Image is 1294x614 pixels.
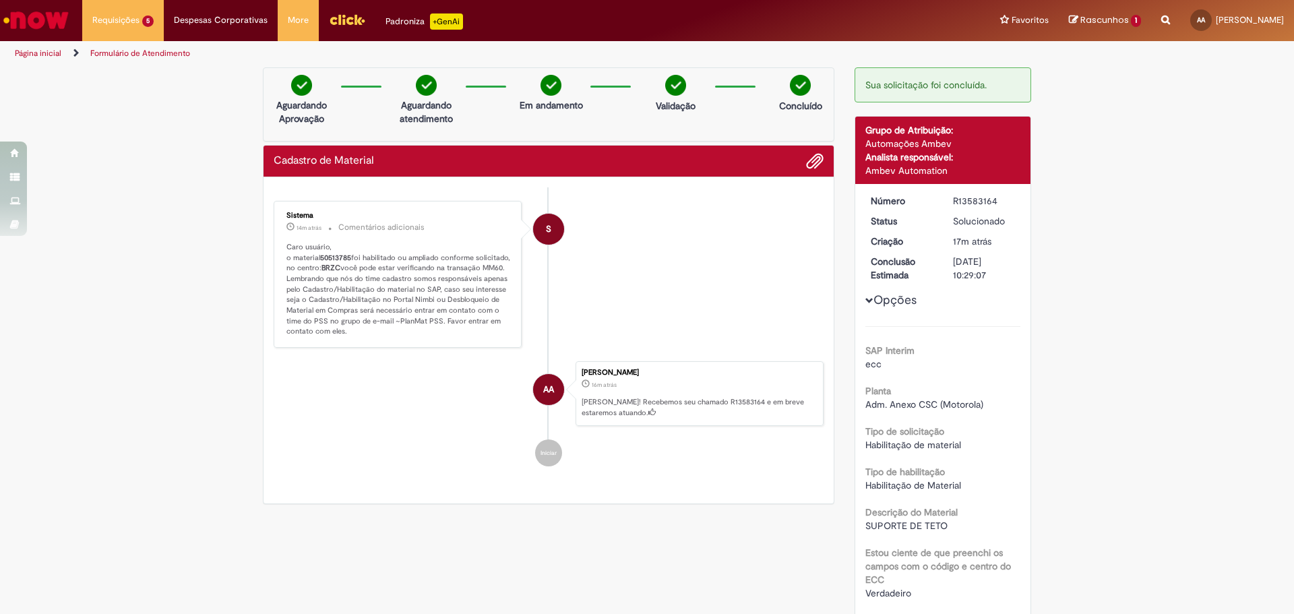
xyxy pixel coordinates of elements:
div: 30/09/2025 17:12:53 [953,235,1016,248]
b: 50513785 [320,253,351,263]
p: Concluído [779,99,822,113]
span: 14m atrás [297,224,321,232]
span: Habilitação de Material [865,479,961,491]
img: check-circle-green.png [541,75,561,96]
div: [DATE] 10:29:07 [953,255,1016,282]
b: BRZC [321,263,340,273]
span: S [546,213,551,245]
h2: Cadastro de Material Histórico de tíquete [274,155,374,167]
div: Analista responsável: [865,150,1021,164]
div: R13583164 [953,194,1016,208]
p: Validação [656,99,696,113]
div: Amanda Gabrieli Aparecida Almeida [533,374,564,405]
span: Habilitação de material [865,439,961,451]
span: More [288,13,309,27]
p: [PERSON_NAME]! Recebemos seu chamado R13583164 e em breve estaremos atuando. [582,397,816,418]
time: 30/09/2025 17:14:59 [297,224,321,232]
time: 30/09/2025 17:12:53 [953,235,991,247]
p: Aguardando atendimento [394,98,459,125]
b: Tipo de solicitação [865,425,944,437]
div: Automações Ambev [865,137,1021,150]
p: Caro usuário, o material foi habilitado ou ampliado conforme solicitado, no centro: você pode est... [286,242,511,337]
button: Adicionar anexos [806,152,824,170]
dt: Número [861,194,944,208]
dt: Conclusão Estimada [861,255,944,282]
span: Despesas Corporativas [174,13,268,27]
span: Rascunhos [1080,13,1129,26]
img: click_logo_yellow_360x200.png [329,9,365,30]
span: 16m atrás [592,381,617,389]
div: Solucionado [953,214,1016,228]
span: 17m atrás [953,235,991,247]
small: Comentários adicionais [338,222,425,233]
span: Adm. Anexo CSC (Motorola) [865,398,983,410]
a: Rascunhos [1069,14,1141,27]
b: Estou ciente de que preenchi os campos com o código e centro do ECC [865,547,1011,586]
div: Ambev Automation [865,164,1021,177]
span: AA [1197,16,1205,24]
b: Planta [865,385,891,397]
span: SUPORTE DE TETO [865,520,948,532]
a: Formulário de Atendimento [90,48,190,59]
p: Aguardando Aprovação [269,98,334,125]
img: check-circle-green.png [291,75,312,96]
div: Sua solicitação foi concluída. [855,67,1032,102]
b: SAP Interim [865,344,915,357]
img: check-circle-green.png [416,75,437,96]
span: [PERSON_NAME] [1216,14,1284,26]
p: +GenAi [430,13,463,30]
span: Requisições [92,13,140,27]
b: Tipo de habilitação [865,466,945,478]
div: System [533,214,564,245]
div: Sistema [286,212,511,220]
dt: Status [861,214,944,228]
span: 1 [1131,15,1141,27]
li: Amanda Gabrieli Aparecida Almeida [274,361,824,426]
span: Verdadeiro [865,587,911,599]
dt: Criação [861,235,944,248]
ul: Histórico de tíquete [274,187,824,480]
div: [PERSON_NAME] [582,369,816,377]
span: Favoritos [1012,13,1049,27]
time: 30/09/2025 17:12:53 [592,381,617,389]
div: Padroniza [386,13,463,30]
img: check-circle-green.png [665,75,686,96]
span: 5 [142,16,154,27]
span: ecc [865,358,882,370]
b: Descrição do Material [865,506,958,518]
ul: Trilhas de página [10,41,853,66]
p: Em andamento [520,98,583,112]
a: Página inicial [15,48,61,59]
img: ServiceNow [1,7,71,34]
span: AA [543,373,554,406]
img: check-circle-green.png [790,75,811,96]
div: Grupo de Atribuição: [865,123,1021,137]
